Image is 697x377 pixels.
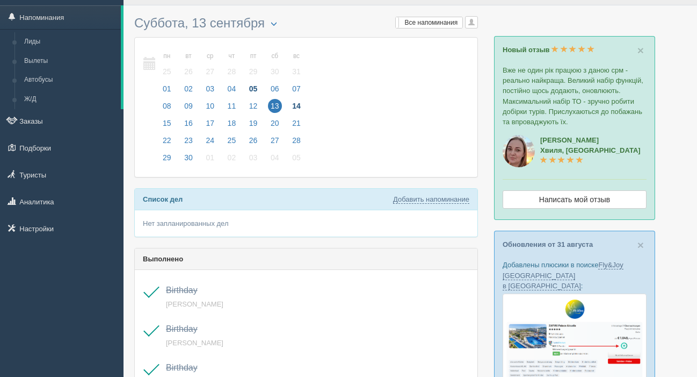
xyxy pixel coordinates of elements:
[243,117,264,134] a: 19
[286,83,304,100] a: 07
[268,99,282,113] span: 13
[225,133,239,147] span: 25
[178,100,199,117] a: 09
[157,152,177,169] a: 29
[637,239,644,251] span: ×
[178,152,199,169] a: 30
[289,99,303,113] span: 14
[246,65,260,79] span: 29
[289,116,303,130] span: 21
[19,90,121,109] a: Ж/Д
[160,65,174,79] span: 25
[225,151,239,165] span: 02
[268,116,282,130] span: 20
[181,52,195,61] small: вт
[503,240,593,248] a: Обновления от 31 августа
[268,133,282,147] span: 27
[181,151,195,165] span: 30
[200,46,220,83] a: ср 27
[166,339,223,347] a: [PERSON_NAME]
[222,134,242,152] a: 25
[637,239,644,251] button: Close
[203,82,217,96] span: 03
[178,134,199,152] a: 23
[181,82,195,96] span: 02
[160,133,174,147] span: 22
[246,99,260,113] span: 12
[135,210,477,237] div: Нет запланированных дел
[200,100,220,117] a: 10
[181,99,195,113] span: 09
[157,134,177,152] a: 22
[268,151,282,165] span: 04
[503,190,647,209] a: Написать мой отзыв
[181,116,195,130] span: 16
[222,100,242,117] a: 11
[200,152,220,169] a: 01
[540,136,641,165] a: [PERSON_NAME]Хвиля, [GEOGRAPHIC_DATA]
[246,116,260,130] span: 19
[222,117,242,134] a: 18
[286,46,304,83] a: вс 31
[289,52,303,61] small: вс
[503,65,647,127] p: Вже не один рік працюю з даною срм - реально найкраща. Великий набір функцій, постійно щось додаю...
[246,151,260,165] span: 03
[286,152,304,169] a: 05
[265,46,285,83] a: сб 30
[268,52,282,61] small: сб
[19,32,121,52] a: Лиды
[166,324,198,333] span: Birthday
[265,134,285,152] a: 27
[265,152,285,169] a: 04
[222,83,242,100] a: 04
[203,99,217,113] span: 10
[268,82,282,96] span: 06
[265,100,285,117] a: 13
[225,99,239,113] span: 11
[225,116,239,130] span: 18
[203,151,217,165] span: 01
[225,52,239,61] small: чт
[203,116,217,130] span: 17
[200,117,220,134] a: 17
[203,52,217,61] small: ср
[160,151,174,165] span: 29
[246,133,260,147] span: 26
[181,65,195,79] span: 26
[160,99,174,113] span: 08
[265,83,285,100] a: 06
[157,100,177,117] a: 08
[286,100,304,117] a: 14
[19,70,121,90] a: Автобусы
[637,45,644,56] button: Close
[289,65,303,79] span: 31
[160,52,174,61] small: пн
[243,100,264,117] a: 12
[166,300,223,308] span: [PERSON_NAME]
[200,134,220,152] a: 24
[243,152,264,169] a: 03
[222,152,242,169] a: 02
[203,133,217,147] span: 24
[143,255,183,263] b: Выполнено
[181,133,195,147] span: 23
[143,195,183,203] b: Список дел
[286,117,304,134] a: 21
[246,52,260,61] small: пт
[178,83,199,100] a: 02
[203,65,217,79] span: 27
[243,83,264,100] a: 05
[503,261,623,290] a: Fly&Joy [GEOGRAPHIC_DATA] в [GEOGRAPHIC_DATA]
[166,363,198,372] a: Birthday
[157,117,177,134] a: 15
[503,46,594,54] a: Новый отзыв
[222,46,242,83] a: чт 28
[289,133,303,147] span: 28
[166,286,198,295] span: Birthday
[289,151,303,165] span: 05
[268,65,282,79] span: 30
[393,195,469,204] a: Добавить напоминание
[265,117,285,134] a: 20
